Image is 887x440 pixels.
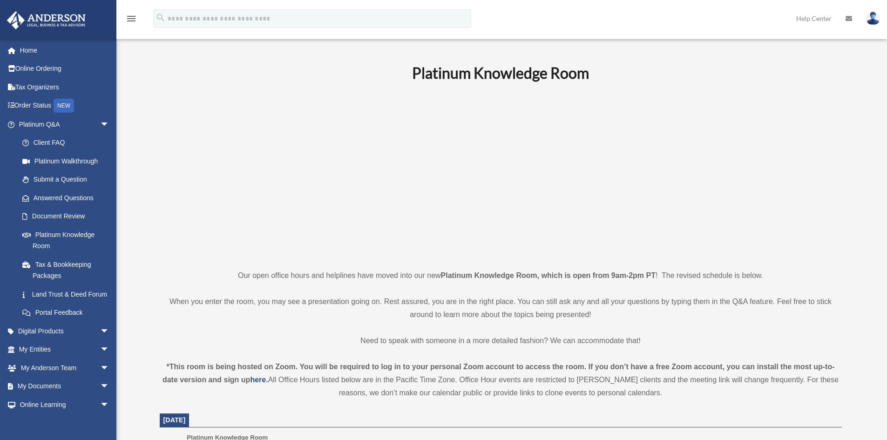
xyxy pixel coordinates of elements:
a: Answered Questions [13,189,123,207]
strong: Platinum Knowledge Room, which is open from 9am-2pm PT [441,271,656,279]
span: arrow_drop_down [100,359,119,378]
span: arrow_drop_down [100,322,119,341]
div: NEW [54,99,74,113]
a: Tax Organizers [7,78,123,96]
a: Online Ordering [7,60,123,78]
a: My Documentsarrow_drop_down [7,377,123,396]
a: Home [7,41,123,60]
a: Submit a Question [13,170,123,189]
a: Platinum Q&Aarrow_drop_down [7,115,123,134]
a: Document Review [13,207,123,226]
a: My Anderson Teamarrow_drop_down [7,359,123,377]
strong: *This room is being hosted on Zoom. You will be required to log in to your personal Zoom account ... [163,363,835,384]
a: Land Trust & Deed Forum [13,285,123,304]
i: menu [126,13,137,24]
span: arrow_drop_down [100,340,119,359]
a: menu [126,16,137,24]
span: arrow_drop_down [100,377,119,396]
iframe: 231110_Toby_KnowledgeRoom [361,95,640,252]
strong: . [266,376,268,384]
b: Platinum Knowledge Room [412,64,589,82]
a: Portal Feedback [13,304,123,322]
p: When you enter the room, you may see a presentation going on. Rest assured, you are in the right ... [160,295,842,321]
a: Digital Productsarrow_drop_down [7,322,123,340]
a: here [250,376,266,384]
a: Tax & Bookkeeping Packages [13,255,123,285]
a: Client FAQ [13,134,123,152]
span: arrow_drop_down [100,115,119,134]
a: My Entitiesarrow_drop_down [7,340,123,359]
p: Need to speak with someone in a more detailed fashion? We can accommodate that! [160,334,842,347]
p: Our open office hours and helplines have moved into our new ! The revised schedule is below. [160,269,842,282]
a: Order StatusNEW [7,96,123,115]
a: Online Learningarrow_drop_down [7,395,123,414]
span: [DATE] [163,416,186,424]
img: User Pic [866,12,880,25]
div: All Office Hours listed below are in the Pacific Time Zone. Office Hour events are restricted to ... [160,360,842,399]
a: Platinum Walkthrough [13,152,123,170]
a: Platinum Knowledge Room [13,225,119,255]
i: search [156,13,166,23]
span: arrow_drop_down [100,395,119,414]
img: Anderson Advisors Platinum Portal [4,11,88,29]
